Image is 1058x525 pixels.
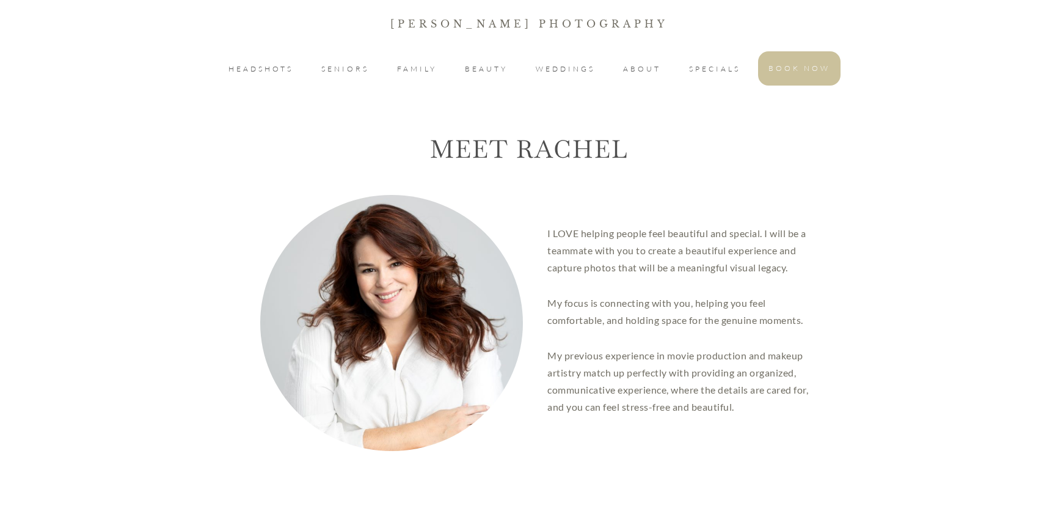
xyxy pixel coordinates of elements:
[623,62,661,76] a: ABOUT
[465,62,508,76] a: BEAUTY
[228,62,293,76] a: HEADSHOTS
[689,62,740,76] a: SPECIALS
[321,62,369,76] a: SENIORS
[1,119,1057,171] p: meet R achel
[768,61,830,76] a: BOOK NOW
[536,62,595,76] a: WEDDINGS
[547,285,808,338] p: My focus is connecting with you, helping you feel comfortable, and holding space for the genuine ...
[547,216,808,285] p: I LOVE helping people feel beautiful and special. I will be a teammate with you to create a beaut...
[547,338,808,425] p: My previous experience in movie production and makeup artistry match up perfectly with providing ...
[1,15,1057,32] p: [PERSON_NAME] Photography
[397,62,437,76] a: FAMILY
